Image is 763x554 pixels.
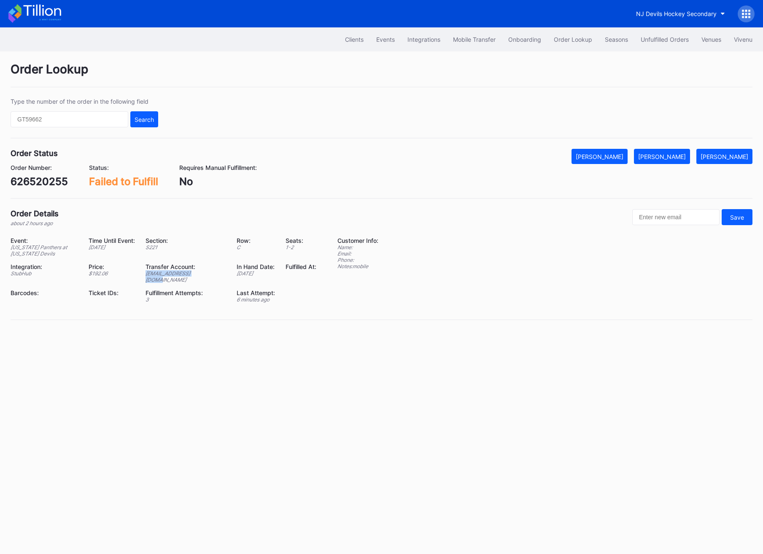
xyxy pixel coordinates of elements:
[11,263,78,270] div: Integration:
[89,237,135,244] div: Time Until Event:
[337,257,378,263] div: Phone:
[11,98,158,105] div: Type the number of the order in the following field
[11,220,59,226] div: about 2 hours ago
[11,209,59,218] div: Order Details
[146,244,226,250] div: S221
[179,175,257,188] div: No
[447,32,502,47] button: Mobile Transfer
[547,32,599,47] button: Order Lookup
[11,237,78,244] div: Event:
[337,244,378,250] div: Name:
[11,149,58,158] div: Order Status
[11,270,78,277] div: StubHub
[286,237,316,244] div: Seats:
[638,153,686,160] div: [PERSON_NAME]
[337,250,378,257] div: Email:
[89,244,135,250] div: [DATE]
[146,296,226,303] div: 3
[146,270,226,283] div: [EMAIL_ADDRESS][DOMAIN_NAME]
[634,32,695,47] button: Unfulfilled Orders
[370,32,401,47] button: Events
[11,289,78,296] div: Barcodes:
[237,263,275,270] div: In Hand Date:
[730,214,744,221] div: Save
[89,270,135,277] div: $ 192.06
[407,36,440,43] div: Integrations
[695,32,728,47] button: Venues
[11,244,78,257] div: [US_STATE] Panthers at [US_STATE] Devils
[634,149,690,164] button: [PERSON_NAME]
[728,32,759,47] button: Vivenu
[237,244,275,250] div: C
[337,237,378,244] div: Customer Info:
[502,32,547,47] button: Onboarding
[11,111,128,127] input: GT59662
[146,263,226,270] div: Transfer Account:
[630,6,731,22] button: NJ Devils Hockey Secondary
[701,36,721,43] div: Venues
[641,36,689,43] div: Unfulfilled Orders
[11,62,752,87] div: Order Lookup
[146,289,226,296] div: Fulfillment Attempts:
[599,32,634,47] button: Seasons
[554,36,592,43] div: Order Lookup
[237,237,275,244] div: Row:
[734,36,752,43] div: Vivenu
[605,36,628,43] div: Seasons
[401,32,447,47] button: Integrations
[636,10,717,17] div: NJ Devils Hockey Secondary
[237,296,275,303] div: 6 minutes ago
[179,164,257,171] div: Requires Manual Fulfillment:
[89,289,135,296] div: Ticket IDs:
[632,209,720,225] input: Enter new email
[337,263,378,269] div: Notes: mobile
[376,36,395,43] div: Events
[572,149,628,164] button: [PERSON_NAME]
[453,36,496,43] div: Mobile Transfer
[11,164,68,171] div: Order Number:
[146,237,226,244] div: Section:
[237,289,275,296] div: Last Attempt:
[11,175,68,188] div: 626520255
[286,244,316,250] div: 1 - 2
[135,116,154,123] div: Search
[130,111,158,127] button: Search
[237,270,275,277] div: [DATE]
[89,175,158,188] div: Failed to Fulfill
[722,209,752,225] button: Save
[508,36,541,43] div: Onboarding
[89,164,158,171] div: Status:
[89,263,135,270] div: Price:
[339,32,370,47] button: Clients
[286,263,316,270] div: Fulfilled At:
[696,149,752,164] button: [PERSON_NAME]
[576,153,623,160] div: [PERSON_NAME]
[701,153,748,160] div: [PERSON_NAME]
[345,36,364,43] div: Clients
